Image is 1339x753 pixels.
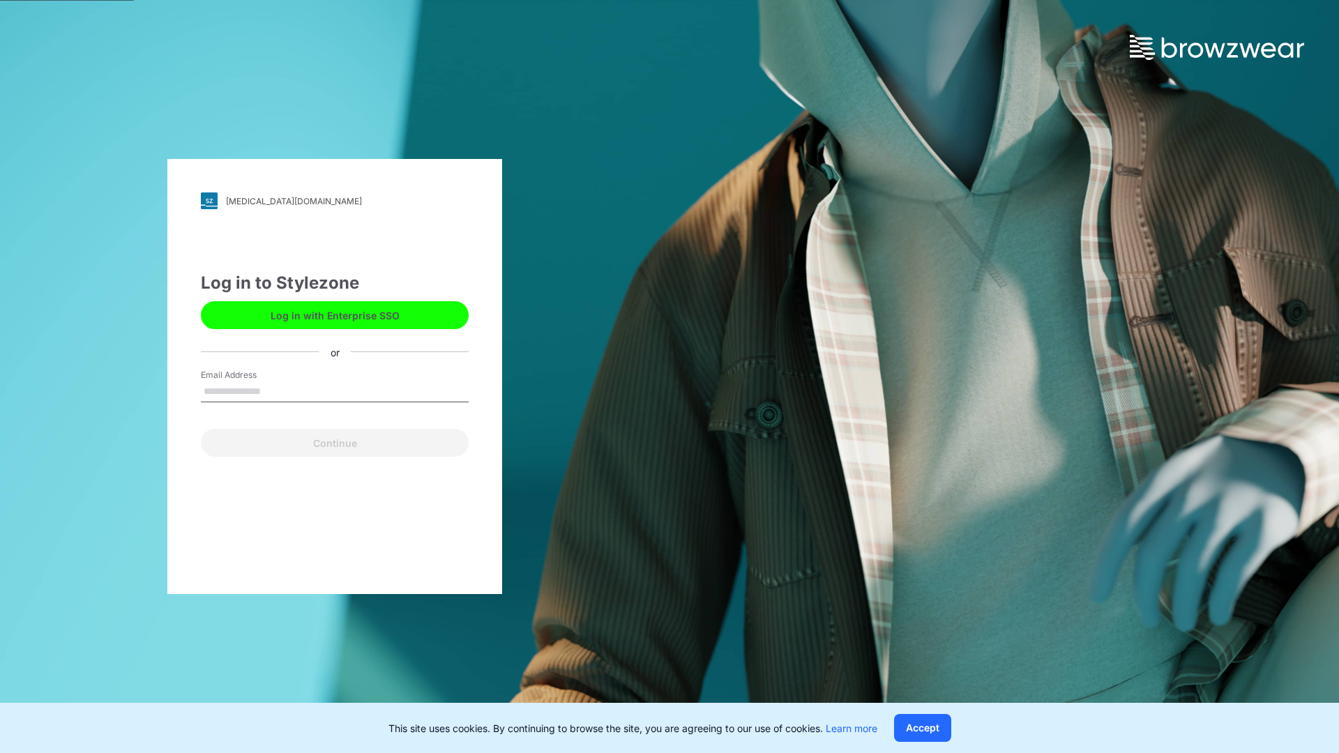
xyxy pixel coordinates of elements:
[201,192,469,209] a: [MEDICAL_DATA][DOMAIN_NAME]
[201,369,298,381] label: Email Address
[894,714,951,742] button: Accept
[201,271,469,296] div: Log in to Stylezone
[1130,35,1304,60] img: browzwear-logo.73288ffb.svg
[226,196,362,206] div: [MEDICAL_DATA][DOMAIN_NAME]
[826,722,877,734] a: Learn more
[388,721,877,736] p: This site uses cookies. By continuing to browse the site, you are agreeing to our use of cookies.
[201,301,469,329] button: Log in with Enterprise SSO
[319,344,351,359] div: or
[201,192,218,209] img: svg+xml;base64,PHN2ZyB3aWR0aD0iMjgiIGhlaWdodD0iMjgiIHZpZXdCb3g9IjAgMCAyOCAyOCIgZmlsbD0ibm9uZSIgeG...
